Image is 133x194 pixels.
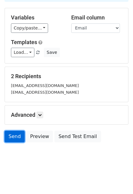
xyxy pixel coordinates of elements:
[11,39,37,45] a: Templates
[103,165,133,194] iframe: Chat Widget
[11,112,122,118] h5: Advanced
[11,23,48,33] a: Copy/paste...
[11,14,62,21] h5: Variables
[11,90,79,95] small: [EMAIL_ADDRESS][DOMAIN_NAME]
[71,14,122,21] h5: Email column
[44,48,60,57] button: Save
[103,165,133,194] div: Csevegés widget
[54,131,101,142] a: Send Test Email
[11,48,34,57] a: Load...
[11,73,122,80] h5: 2 Recipients
[11,83,79,88] small: [EMAIL_ADDRESS][DOMAIN_NAME]
[26,131,53,142] a: Preview
[5,131,25,142] a: Send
